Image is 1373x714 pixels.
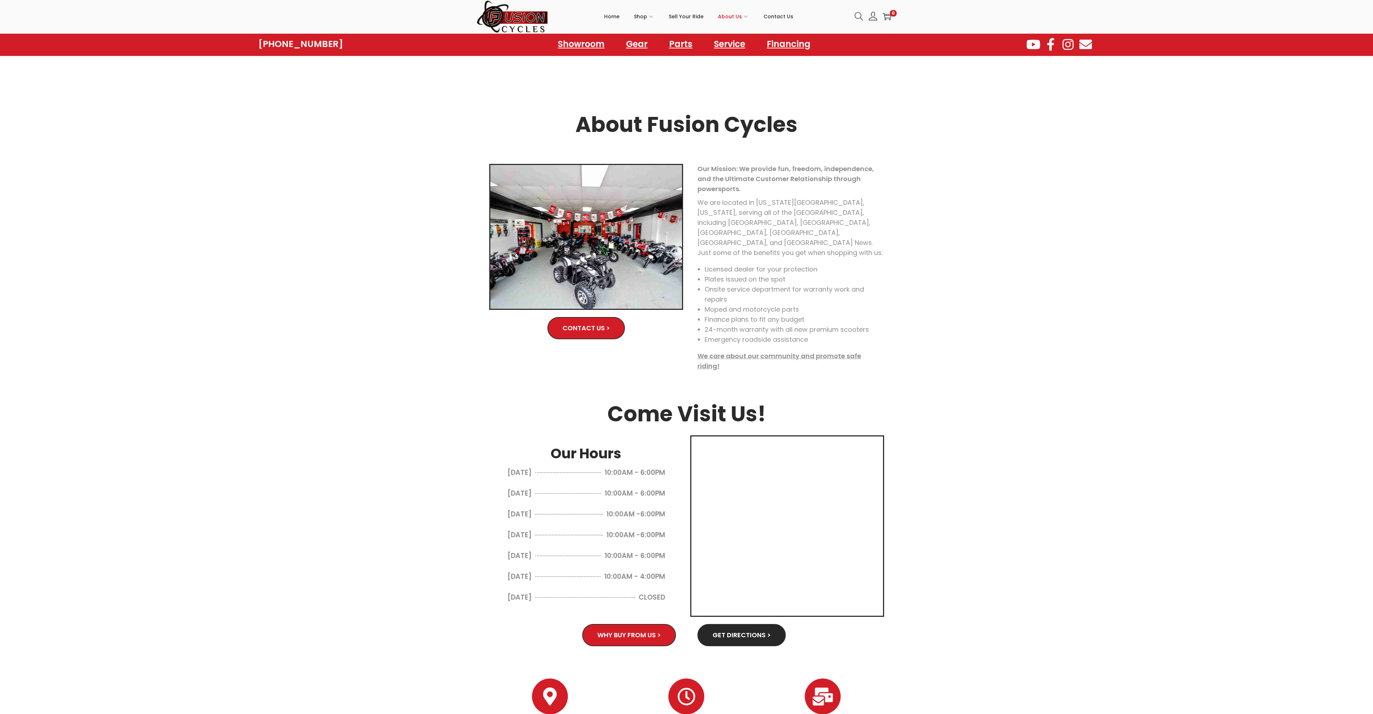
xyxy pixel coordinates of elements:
[507,468,532,478] span: [DATE]
[507,488,532,498] span: [DATE]
[604,8,620,25] span: Home
[562,325,610,331] span: Contact Us >
[634,8,647,25] span: Shop
[507,509,532,519] span: [DATE]
[258,39,343,49] a: [PHONE_NUMBER]
[551,36,612,52] a: Showroom
[582,624,676,646] a: Why Buy From Us >
[669,0,704,33] a: Sell Your Ride
[718,8,742,25] span: About Us
[697,624,786,646] a: Get Directions >
[713,632,771,638] span: Get Directions >
[486,114,888,135] h2: About Fusion Cycles
[486,403,888,425] h2: Come Visit Us!
[662,36,700,52] a: Parts
[883,12,891,21] a: 0
[604,488,665,498] span: 10:00AM - 6:00PM
[697,198,883,257] span: We are located in [US_STATE][GEOGRAPHIC_DATA], [US_STATE], serving all of the [GEOGRAPHIC_DATA], ...
[705,275,785,284] span: Plates issued on the spot
[547,317,625,339] a: Contact Us >
[597,632,661,638] span: Why Buy From Us >
[705,305,799,314] span: Moped and motorcycle parts
[691,436,883,616] iframe: 6353 INDIAN RIVER ROAD VIRGINIA BEACH, VA 23464
[697,164,884,194] p: Our Mission: We provide fun, freedom, independence, and the Ultimate Customer Relationship throug...
[669,8,704,25] span: Sell Your Ride
[705,285,864,304] span: Onsite service department for warranty work and repairs
[634,0,654,33] a: Shop
[697,351,861,370] u: We care about our community and promote safe riding!
[551,36,818,52] nav: Menu
[507,572,532,582] span: [DATE]
[705,335,808,344] span: Emergency roadside assistance
[705,325,869,334] span: 24-month warranty with all new premium scooters
[604,572,665,582] span: 10:00AM - 4:00PM
[604,468,665,478] span: 10:00AM - 6:00PM
[705,315,804,324] span: Finance plans to fit any budget
[507,592,532,602] span: [DATE]
[707,36,752,52] a: Service
[705,265,817,274] span: Licensed dealer for your protection
[639,592,665,602] span: CLOSED
[606,530,665,540] span: 10:00AM -6:00PM
[604,0,620,33] a: Home
[507,530,532,540] span: [DATE]
[760,36,818,52] a: Financing
[606,509,665,519] span: 10:00AM -6:00PM
[763,8,793,25] span: Contact Us
[604,551,665,561] span: 10:00AM - 6:00PM
[507,551,532,561] span: [DATE]
[763,0,793,33] a: Contact Us
[718,0,749,33] a: About Us
[548,0,849,33] nav: Primary navigation
[489,446,683,460] h2: Our Hours
[619,36,655,52] a: Gear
